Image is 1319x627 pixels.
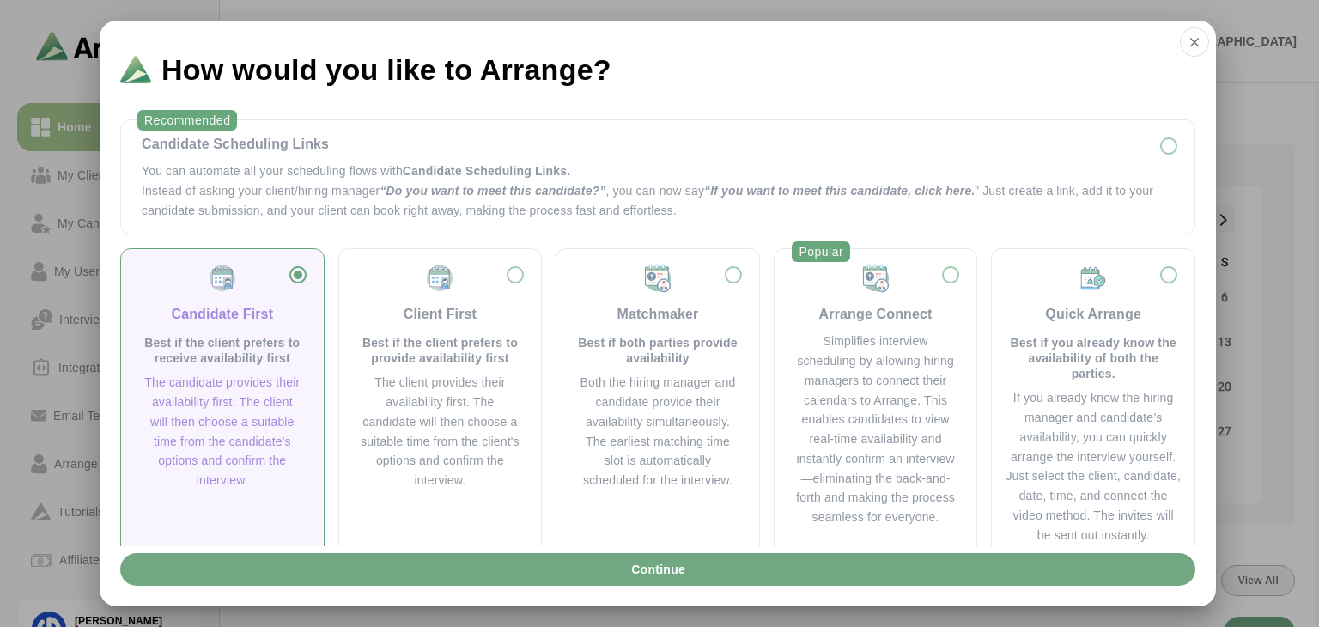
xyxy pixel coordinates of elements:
[1078,263,1109,294] img: Quick Arrange
[137,110,237,131] div: Recommended
[360,373,521,490] div: The client provides their availability first. The candidate will then choose a suitable time from...
[142,181,1174,221] p: Instead of asking your client/hiring manager , you can now say ” Just create a link, add it to yo...
[630,553,685,586] span: Continue
[403,164,570,178] span: Candidate Scheduling Links.
[642,263,673,294] img: Matchmaker
[1006,388,1181,545] div: If you already know the hiring manager and candidate’s availability, you can quickly arrange the ...
[577,335,739,366] p: Best if both parties provide availability
[795,332,957,527] div: Simplifies interview scheduling by allowing hiring managers to connect their calendars to Arrange...
[142,373,303,490] div: The candidate provides their availability first. The client will then choose a suitable time from...
[142,161,1174,181] p: You can automate all your scheduling flows with
[142,134,1174,155] div: Candidate Scheduling Links
[1006,335,1181,381] p: Best if you already know the availability of both the parties.
[404,304,477,325] div: Client First
[860,263,891,294] img: Matchmaker
[207,263,238,294] img: Candidate First
[380,184,605,198] span: “Do you want to meet this candidate?”
[704,184,975,198] span: “If you want to meet this candidate, click here.
[120,553,1195,586] button: Continue
[1045,304,1141,325] div: Quick Arrange
[142,335,303,366] p: Best if the client prefers to receive availability first
[792,241,850,262] div: Popular
[360,335,521,366] p: Best if the client prefers to provide availability first
[424,263,455,294] img: Client First
[171,304,273,325] div: Candidate First
[161,55,611,84] span: How would you like to Arrange?
[617,304,699,325] div: Matchmaker
[819,304,933,325] div: Arrange Connect
[577,373,739,490] div: Both the hiring manager and candidate provide their availability simultaneously. The earliest mat...
[120,56,151,83] img: Logo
